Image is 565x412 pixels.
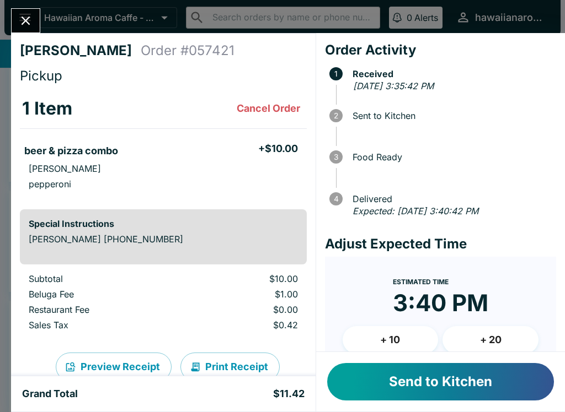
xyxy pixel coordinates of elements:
[20,42,141,59] h4: [PERSON_NAME]
[353,205,478,216] em: Expected: [DATE] 3:40:42 PM
[29,273,174,284] p: Subtotal
[29,289,174,300] p: Beluga Fee
[20,273,307,335] table: orders table
[24,144,118,158] h5: beer & pizza combo
[443,326,539,354] button: + 20
[333,194,338,203] text: 4
[393,289,488,317] time: 3:40 PM
[29,178,71,189] p: pepperoni
[393,278,449,286] span: Estimated Time
[192,304,298,315] p: $0.00
[29,319,174,330] p: Sales Tax
[29,218,298,229] h6: Special Instructions
[327,363,554,400] button: Send to Kitchen
[334,153,338,161] text: 3
[258,142,298,155] h5: + $10.00
[192,273,298,284] p: $10.00
[180,353,280,381] button: Print Receipt
[325,42,556,58] h4: Order Activity
[347,152,556,162] span: Food Ready
[347,111,556,121] span: Sent to Kitchen
[232,97,305,120] button: Cancel Order
[12,9,40,32] button: Close
[325,236,556,252] h4: Adjust Expected Time
[141,42,234,59] h4: Order # 057421
[347,194,556,204] span: Delivered
[334,111,338,120] text: 2
[22,387,78,400] h5: Grand Total
[343,326,439,354] button: + 10
[22,97,72,120] h3: 1 Item
[192,319,298,330] p: $0.42
[20,68,62,84] span: Pickup
[20,89,307,200] table: orders table
[29,234,298,245] p: [PERSON_NAME] [PHONE_NUMBER]
[56,353,172,381] button: Preview Receipt
[192,289,298,300] p: $1.00
[29,163,101,174] p: [PERSON_NAME]
[29,304,174,315] p: Restaurant Fee
[273,387,305,400] h5: $11.42
[347,69,556,79] span: Received
[334,69,338,78] text: 1
[353,80,434,91] em: [DATE] 3:35:42 PM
